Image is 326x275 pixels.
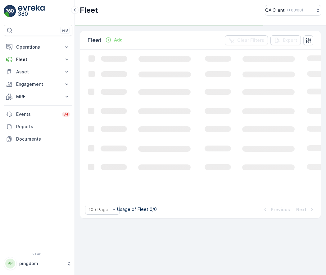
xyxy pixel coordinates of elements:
button: Export [270,35,301,45]
p: Previous [271,207,290,213]
img: logo [4,5,16,17]
p: Asset [16,69,60,75]
button: Clear Filters [225,35,268,45]
p: ⌘B [62,28,68,33]
span: v 1.48.1 [4,252,72,256]
p: 34 [63,112,69,117]
p: Documents [16,136,70,142]
p: Clear Filters [237,37,264,43]
p: Reports [16,124,70,130]
p: Export [283,37,297,43]
button: MRF [4,90,72,103]
p: ( +03:00 ) [287,8,303,13]
p: Events [16,111,58,117]
p: Fleet [16,56,60,63]
p: pingdom [19,260,64,267]
button: Engagement [4,78,72,90]
p: Engagement [16,81,60,87]
p: Usage of Fleet : 0/0 [117,206,157,212]
a: Events34 [4,108,72,120]
p: Add [114,37,123,43]
p: Operations [16,44,60,50]
button: Asset [4,66,72,78]
button: QA Client(+03:00) [265,5,321,15]
p: QA Client [265,7,285,13]
button: Add [103,36,125,44]
button: Next [296,206,316,213]
img: logo_light-DOdMpM7g.png [18,5,45,17]
p: Next [296,207,306,213]
p: MRF [16,94,60,100]
p: Fleet [88,36,102,45]
button: Previous [261,206,291,213]
button: Fleet [4,53,72,66]
button: PPpingdom [4,257,72,270]
a: Reports [4,120,72,133]
button: Operations [4,41,72,53]
p: Fleet [80,5,98,15]
div: PP [5,259,15,268]
a: Documents [4,133,72,145]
